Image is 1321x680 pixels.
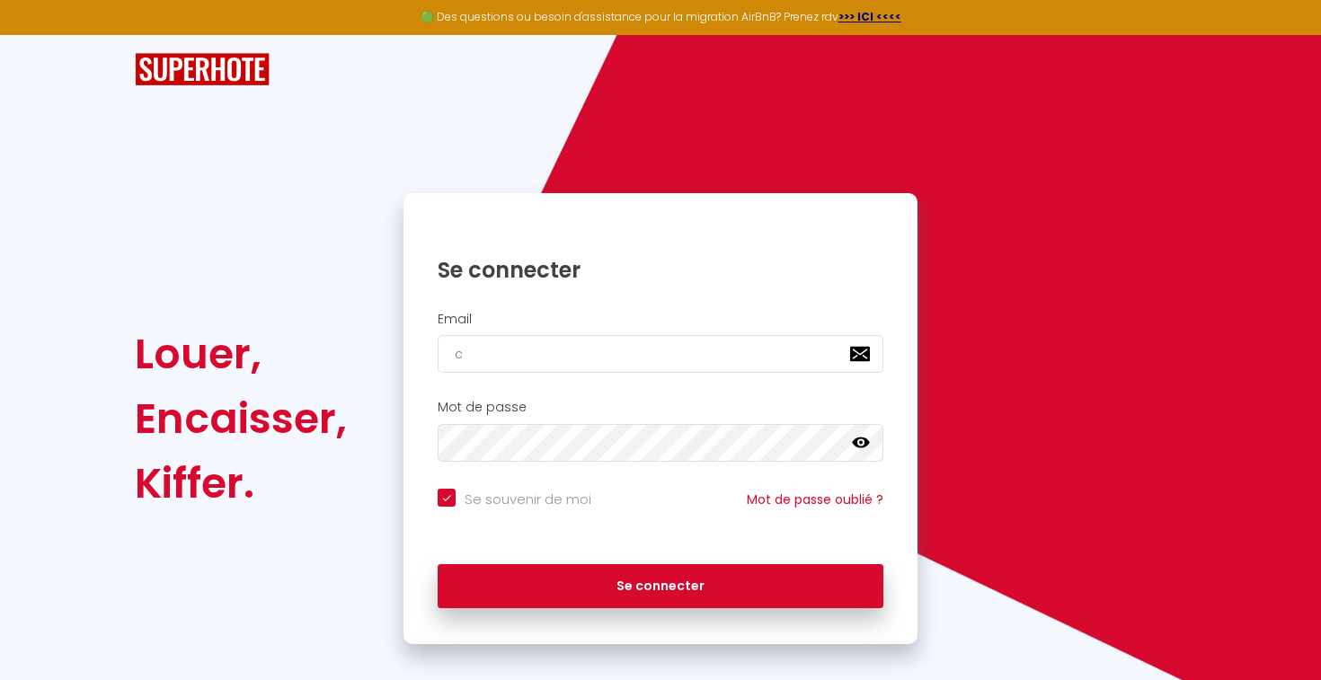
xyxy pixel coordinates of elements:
[838,9,901,24] a: >>> ICI <<<<
[135,53,270,86] img: SuperHote logo
[135,322,347,386] div: Louer,
[747,490,883,508] a: Mot de passe oublié ?
[438,312,883,327] h2: Email
[438,564,883,609] button: Se connecter
[438,335,883,373] input: Ton Email
[135,451,347,516] div: Kiffer.
[438,400,883,415] h2: Mot de passe
[438,256,883,284] h1: Se connecter
[135,386,347,451] div: Encaisser,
